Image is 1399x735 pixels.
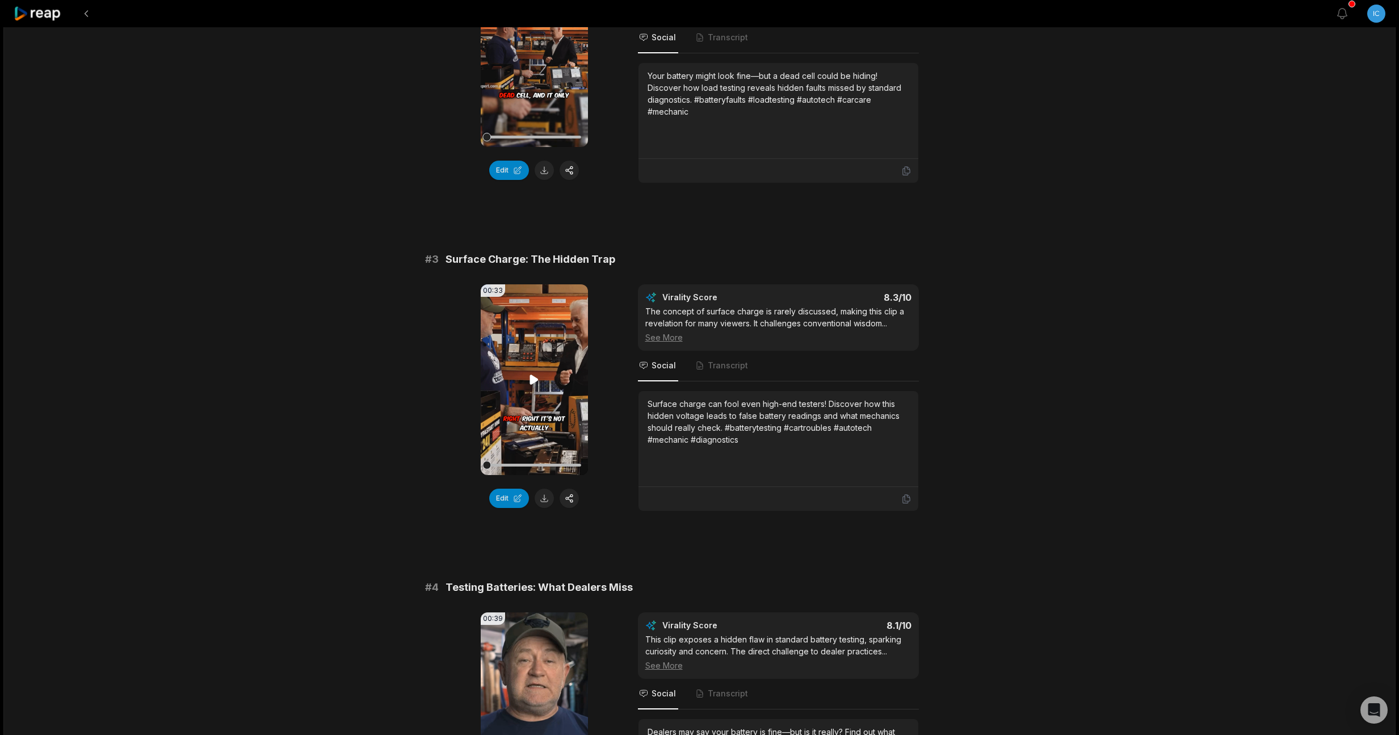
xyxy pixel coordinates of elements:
[662,292,784,303] div: Virality Score
[446,579,633,595] span: Testing Batteries: What Dealers Miss
[789,620,911,631] div: 8.1 /10
[645,633,911,671] div: This clip exposes a hidden flaw in standard battery testing, sparking curiosity and concern. The ...
[638,679,919,709] nav: Tabs
[708,360,748,371] span: Transcript
[489,489,529,508] button: Edit
[645,305,911,343] div: The concept of surface charge is rarely discussed, making this clip a revelation for many viewers...
[645,331,911,343] div: See More
[446,251,615,267] span: Surface Charge: The Hidden Trap
[489,161,529,180] button: Edit
[425,251,439,267] span: # 3
[662,620,784,631] div: Virality Score
[708,688,748,699] span: Transcript
[1360,696,1388,724] div: Open Intercom Messenger
[638,351,919,381] nav: Tabs
[708,32,748,43] span: Transcript
[645,660,911,671] div: See More
[789,292,911,303] div: 8.3 /10
[638,23,919,53] nav: Tabs
[652,360,676,371] span: Social
[481,284,588,475] video: Your browser does not support mp4 format.
[648,398,909,446] div: Surface charge can fool even high-end testers! Discover how this hidden voltage leads to false ba...
[648,70,909,117] div: Your battery might look fine—but a dead cell could be hiding! Discover how load testing reveals h...
[652,688,676,699] span: Social
[652,32,676,43] span: Social
[425,579,439,595] span: # 4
